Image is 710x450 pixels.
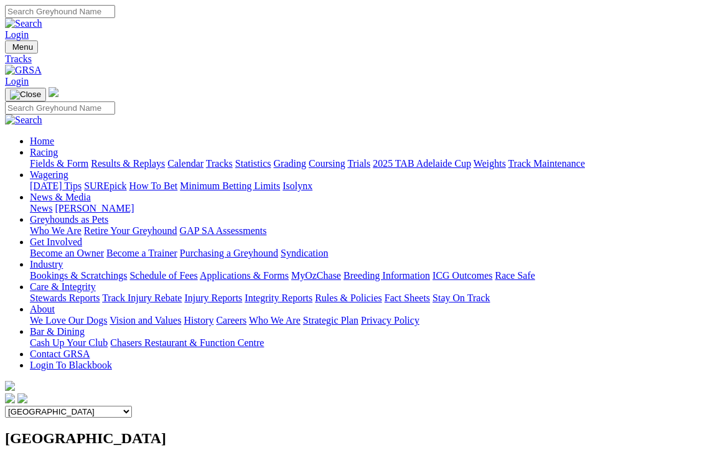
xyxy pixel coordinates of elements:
a: Careers [216,315,246,326]
div: Get Involved [30,248,705,259]
div: Greyhounds as Pets [30,225,705,237]
a: Racing [30,147,58,157]
a: We Love Our Dogs [30,315,107,326]
a: Get Involved [30,237,82,247]
a: Minimum Betting Limits [180,180,280,191]
a: About [30,304,55,314]
a: Stay On Track [432,293,490,303]
a: Bar & Dining [30,326,85,337]
div: Care & Integrity [30,293,705,304]
a: Greyhounds as Pets [30,214,108,225]
img: logo-grsa-white.png [49,87,58,97]
div: Bar & Dining [30,337,705,349]
a: Who We Are [249,315,301,326]
img: logo-grsa-white.png [5,381,15,391]
a: Applications & Forms [200,270,289,281]
img: GRSA [5,65,42,76]
a: Rules & Policies [315,293,382,303]
a: Tracks [206,158,233,169]
a: Statistics [235,158,271,169]
a: Tracks [5,54,705,65]
a: Care & Integrity [30,281,96,292]
div: Industry [30,270,705,281]
a: Race Safe [495,270,535,281]
a: Injury Reports [184,293,242,303]
button: Toggle navigation [5,88,46,101]
a: Fact Sheets [385,293,430,303]
a: News & Media [30,192,91,202]
input: Search [5,5,115,18]
a: Calendar [167,158,203,169]
a: Coursing [309,158,345,169]
a: Home [30,136,54,146]
img: Search [5,115,42,126]
a: Grading [274,158,306,169]
div: About [30,315,705,326]
a: Weights [474,158,506,169]
img: twitter.svg [17,393,27,403]
input: Search [5,101,115,115]
a: Results & Replays [91,158,165,169]
a: Login [5,29,29,40]
a: News [30,203,52,213]
a: ICG Outcomes [432,270,492,281]
a: Strategic Plan [303,315,358,326]
div: News & Media [30,203,705,214]
a: Fields & Form [30,158,88,169]
a: Track Injury Rebate [102,293,182,303]
a: [PERSON_NAME] [55,203,134,213]
img: facebook.svg [5,393,15,403]
a: How To Bet [129,180,178,191]
a: Contact GRSA [30,349,90,359]
a: Breeding Information [343,270,430,281]
a: Privacy Policy [361,315,419,326]
a: Integrity Reports [245,293,312,303]
a: Track Maintenance [508,158,585,169]
a: Cash Up Your Club [30,337,108,348]
a: Schedule of Fees [129,270,197,281]
a: SUREpick [84,180,126,191]
h2: [GEOGRAPHIC_DATA] [5,430,705,447]
button: Toggle navigation [5,40,38,54]
a: MyOzChase [291,270,341,281]
a: Login [5,76,29,87]
img: Search [5,18,42,29]
a: Syndication [281,248,328,258]
a: Trials [347,158,370,169]
a: Become an Owner [30,248,104,258]
img: Close [10,90,41,100]
a: History [184,315,213,326]
a: Retire Your Greyhound [84,225,177,236]
a: Stewards Reports [30,293,100,303]
a: Purchasing a Greyhound [180,248,278,258]
div: Racing [30,158,705,169]
a: GAP SA Assessments [180,225,267,236]
a: Bookings & Scratchings [30,270,127,281]
a: [DATE] Tips [30,180,82,191]
a: Isolynx [283,180,312,191]
a: Who We Are [30,225,82,236]
span: Menu [12,42,33,52]
a: Login To Blackbook [30,360,112,370]
div: Wagering [30,180,705,192]
a: Wagering [30,169,68,180]
a: 2025 TAB Adelaide Cup [373,158,471,169]
a: Industry [30,259,63,270]
a: Chasers Restaurant & Function Centre [110,337,264,348]
a: Become a Trainer [106,248,177,258]
a: Vision and Values [110,315,181,326]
